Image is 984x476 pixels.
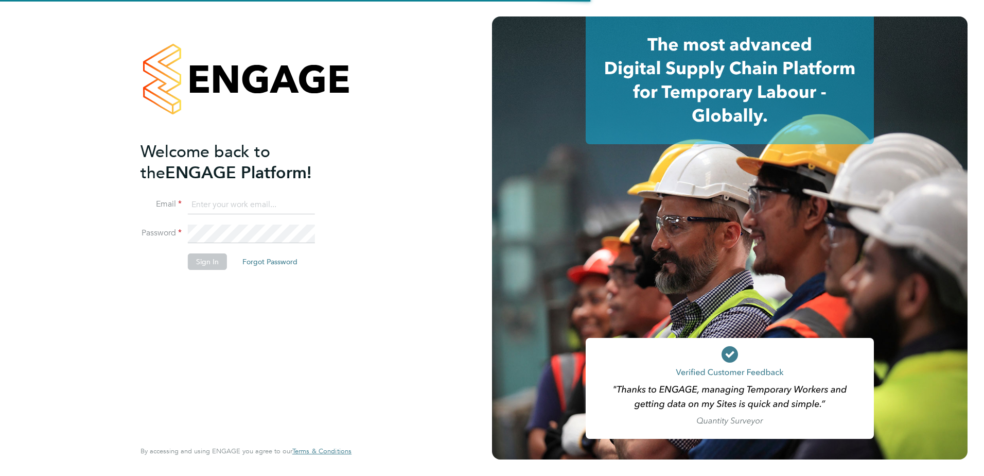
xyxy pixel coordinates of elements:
[292,447,352,455] span: Terms & Conditions
[140,141,341,183] h2: ENGAGE Platform!
[188,253,227,270] button: Sign In
[292,447,352,455] a: Terms & Conditions
[140,199,182,210] label: Email
[188,196,315,214] input: Enter your work email...
[234,253,306,270] button: Forgot Password
[140,228,182,239] label: Password
[140,447,352,455] span: By accessing and using ENGAGE you agree to our
[140,142,270,183] span: Welcome back to the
